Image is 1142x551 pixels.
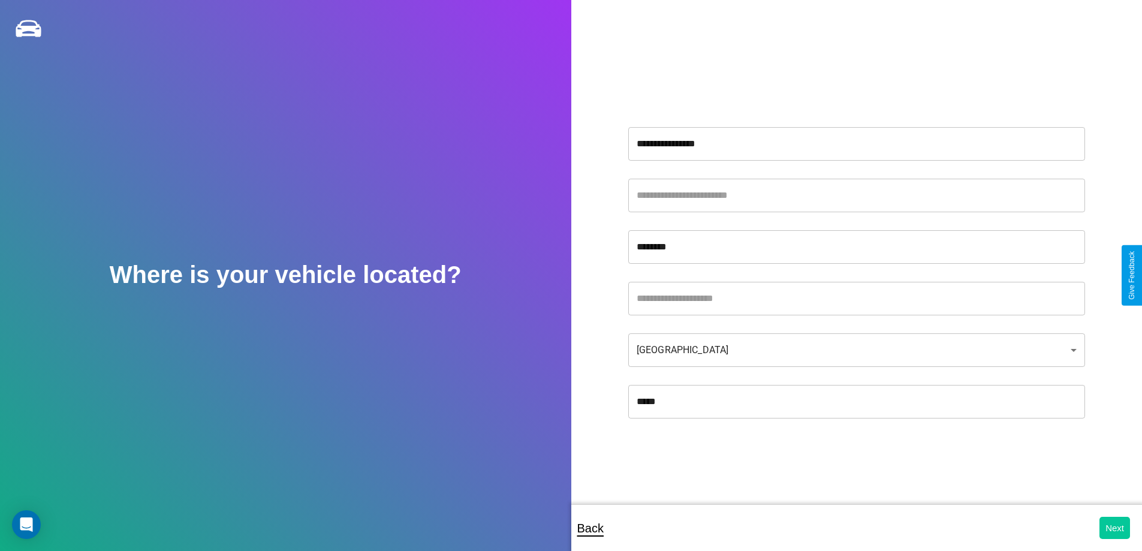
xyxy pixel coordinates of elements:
[12,510,41,539] div: Open Intercom Messenger
[1099,517,1130,539] button: Next
[628,333,1085,367] div: [GEOGRAPHIC_DATA]
[110,261,462,288] h2: Where is your vehicle located?
[577,517,604,539] p: Back
[1128,251,1136,300] div: Give Feedback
